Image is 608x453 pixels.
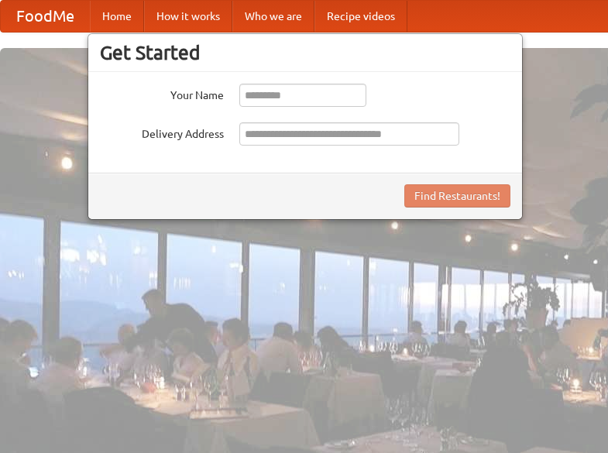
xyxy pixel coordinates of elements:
[1,1,90,32] a: FoodMe
[144,1,232,32] a: How it works
[232,1,314,32] a: Who we are
[314,1,407,32] a: Recipe videos
[404,184,510,208] button: Find Restaurants!
[90,1,144,32] a: Home
[100,122,224,142] label: Delivery Address
[100,41,510,64] h3: Get Started
[100,84,224,103] label: Your Name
